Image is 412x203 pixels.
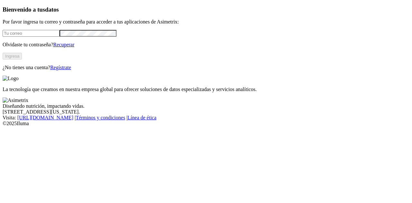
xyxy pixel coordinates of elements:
[3,97,28,103] img: Asimetrix
[3,109,409,115] div: [STREET_ADDRESS][US_STATE].
[3,65,409,70] p: ¿No tienes una cuenta?
[50,65,71,70] a: Regístrate
[76,115,125,120] a: Términos y condiciones
[3,87,409,92] p: La tecnología que creamos en nuestra empresa global para ofrecer soluciones de datos especializad...
[3,103,409,109] div: Diseñando nutrición, impactando vidas.
[3,6,409,13] h3: Bienvenido a tus
[53,42,74,47] a: Recuperar
[3,76,19,81] img: Logo
[127,115,156,120] a: Línea de ética
[17,115,73,120] a: [URL][DOMAIN_NAME]
[45,6,59,13] span: datos
[3,53,22,60] button: Ingresa
[3,115,409,121] div: Visita : | |
[3,121,409,126] div: © 2025 Iluma
[3,19,409,25] p: Por favor ingresa tu correo y contraseña para acceder a tus aplicaciones de Asimetrix:
[3,30,60,37] input: Tu correo
[3,42,409,48] p: Olvidaste tu contraseña?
